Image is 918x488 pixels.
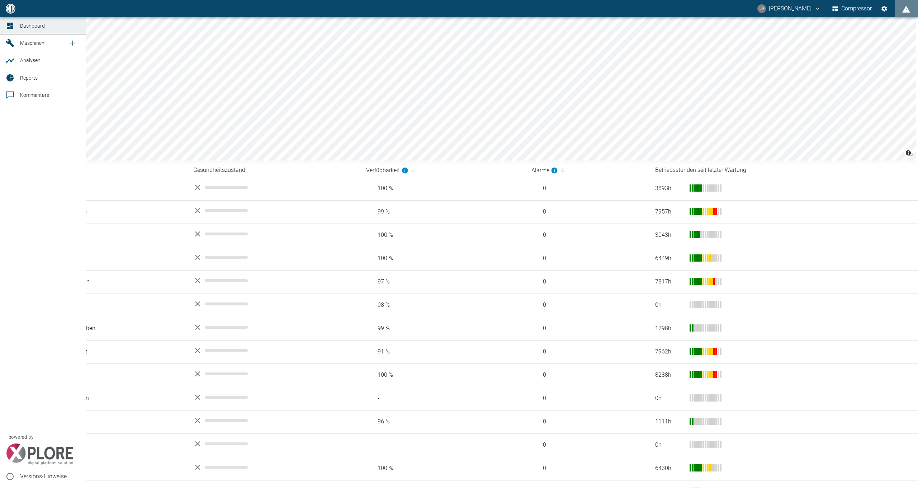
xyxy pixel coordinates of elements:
span: 0 [531,348,644,356]
div: No data [193,230,355,238]
div: berechnet für die letzten 7 Tage [531,166,558,175]
span: 0 [531,464,644,473]
span: 0 [531,324,644,333]
div: 7957 h [655,208,684,216]
td: Jürgenshagen [48,270,188,294]
div: No data [193,463,355,471]
td: Marktoffingen [48,387,188,410]
span: 99 % [366,208,520,216]
div: 6430 h [655,464,684,473]
td: Bruchhausen [48,200,188,224]
td: Karben [48,294,188,317]
span: 0 [531,418,644,426]
div: 3043 h [655,231,684,239]
td: Wolfshagen [48,457,188,480]
div: No data [193,370,355,378]
div: 1111 h [655,418,684,426]
button: lars.petersson@arcanum-energy.de [756,2,822,15]
div: 0 h [655,301,684,309]
span: powered by [9,434,33,441]
td: Altena [48,177,188,200]
span: - [366,441,520,449]
span: 0 [531,208,644,216]
div: 7817 h [655,278,684,286]
canvas: Map [20,17,916,161]
span: 100 % [366,254,520,263]
span: 0 [531,254,644,263]
span: 97 % [366,278,520,286]
span: Versions-Hinweise [20,472,80,481]
span: Maschinen [20,40,44,46]
a: new /machines [66,36,80,50]
span: 100 % [366,464,520,473]
div: No data [193,416,355,425]
td: Kroppenstedt [48,340,188,363]
div: 0 h [655,441,684,449]
span: Kommentare [20,92,49,98]
button: Compressor [831,2,874,15]
th: Gesundheitszustand [188,164,360,177]
span: Analysen [20,57,41,63]
td: Malstedt [48,363,188,387]
div: No data [193,393,355,402]
span: 0 [531,278,644,286]
td: Forchheim [48,224,188,247]
div: No data [193,183,355,192]
img: Xplore Logo [6,444,74,465]
div: 8288 h [655,371,684,379]
div: No data [193,253,355,262]
span: 0 [531,184,644,193]
span: 0 [531,231,644,239]
img: logo [5,4,16,13]
div: No data [193,276,355,285]
span: 96 % [366,418,520,426]
td: Heygendorf [48,247,188,270]
div: 0 h [655,394,684,403]
td: Müden [48,410,188,433]
span: - [366,394,520,403]
span: 100 % [366,184,520,193]
span: Reports [20,75,38,81]
div: 6449 h [655,254,684,263]
button: Einstellungen [878,2,891,15]
td: Rahmhaus [48,433,188,457]
span: Dashboard [20,23,45,29]
span: 91 % [366,348,520,356]
span: 99 % [366,324,520,333]
th: Betriebsstunden seit letzter Wartung [649,164,918,177]
span: 100 % [366,231,520,239]
div: berechnet für die letzten 7 Tage [366,166,408,175]
div: LP [757,4,766,13]
div: 3893 h [655,184,684,193]
div: No data [193,440,355,448]
td: Klein Wanzleben [48,317,188,340]
a: new /analyses/list/0 [74,58,80,64]
span: 0 [531,371,644,379]
span: 0 [531,394,644,403]
span: 100 % [366,371,520,379]
div: No data [193,300,355,308]
div: No data [193,346,355,355]
span: 98 % [366,301,520,309]
div: No data [193,323,355,332]
span: 0 [531,441,644,449]
div: 1298 h [655,324,684,333]
div: 7962 h [655,348,684,356]
div: No data [193,206,355,215]
span: 0 [531,301,644,309]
